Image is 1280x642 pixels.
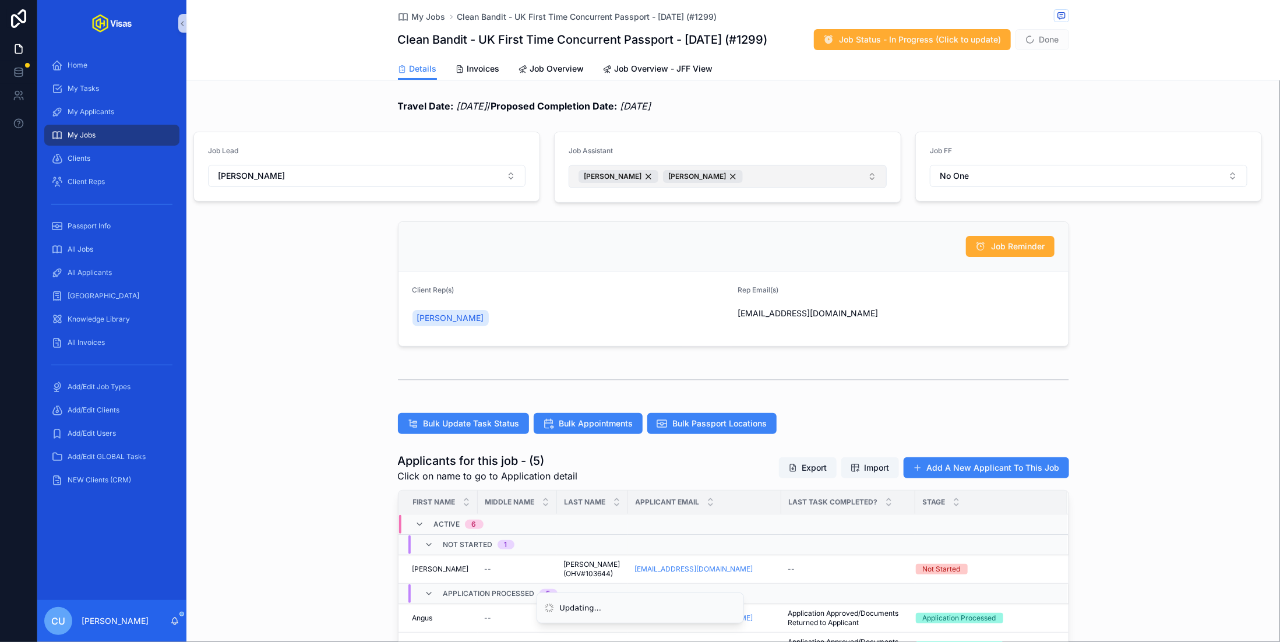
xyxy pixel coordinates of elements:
button: Select Button [930,165,1247,187]
span: [GEOGRAPHIC_DATA] [68,291,139,301]
span: Rep Email(s) [738,285,779,294]
button: Unselect 21 [579,170,658,183]
a: [EMAIL_ADDRESS][DOMAIN_NAME] [635,565,774,574]
span: -- [485,613,492,623]
a: [GEOGRAPHIC_DATA] [44,285,179,306]
a: Add/Edit GLOBAL Tasks [44,446,179,467]
span: First Name [413,498,456,507]
a: My Jobs [44,125,179,146]
span: Angus [412,613,433,623]
strong: Proposed Completion Date: [491,100,618,112]
a: NEW Clients (CRM) [44,470,179,491]
span: Click on name to go to Application detail [398,469,578,483]
div: 6 [472,520,477,529]
a: [PERSON_NAME] [412,310,489,326]
strong: Travel Date: [398,100,454,112]
span: / [398,99,651,113]
a: Job Overview - JFF View [603,58,713,82]
span: [PERSON_NAME] [668,172,726,181]
span: NEW Clients (CRM) [68,475,131,485]
span: Client Reps [68,177,105,186]
span: Import [865,462,890,474]
button: Export [779,457,837,478]
span: Invoices [467,63,500,75]
a: Application Processed [916,613,1053,623]
a: All Jobs [44,239,179,260]
button: Import [841,457,899,478]
span: Active [434,520,460,529]
span: Application Approved/Documents Returned to Applicant [788,609,908,627]
span: Job Lead [208,146,238,155]
div: Updating... [560,602,602,614]
a: Client Reps [44,171,179,192]
a: [EMAIL_ADDRESS][DOMAIN_NAME] [635,565,753,574]
a: Job Overview [519,58,584,82]
span: Home [68,61,87,70]
span: -- [788,565,795,574]
span: Add/Edit Users [68,429,116,438]
a: Home [44,55,179,76]
a: -- [788,565,908,574]
span: All Jobs [68,245,93,254]
span: [EMAIL_ADDRESS][DOMAIN_NAME] [738,308,1055,319]
a: [PERSON_NAME] [412,565,471,574]
span: CU [51,614,65,628]
span: Details [410,63,437,75]
span: Bulk Passport Locations [673,418,767,429]
span: Middle Name [485,498,535,507]
button: Bulk Update Task Status [398,413,529,434]
a: My Applicants [44,101,179,122]
a: [PERSON_NAME] (OHV#103644) [564,560,621,578]
span: -- [485,565,492,574]
a: Knowledge Library [44,309,179,330]
a: Add/Edit Clients [44,400,179,421]
span: My Tasks [68,84,99,93]
div: scrollable content [37,47,186,506]
a: Details [398,58,437,80]
a: My Jobs [398,11,446,23]
span: [PERSON_NAME] [412,565,469,574]
h1: Clean Bandit - UK First Time Concurrent Passport - [DATE] (#1299) [398,31,768,48]
span: Job Overview [530,63,584,75]
span: Not Started [443,540,493,549]
span: Application Processed [443,589,535,598]
span: Job FF [930,146,952,155]
a: Passport Info [44,216,179,237]
em: [DATE] [620,100,651,112]
a: -- [485,613,550,623]
a: Angus [412,613,471,623]
span: Job Overview - JFF View [615,63,713,75]
a: All Invoices [44,332,179,353]
span: Client Rep(s) [412,285,454,294]
button: Select Button [208,165,526,187]
span: Applicant Email [636,498,700,507]
span: Job Status - In Progress (Click to update) [840,34,1002,45]
div: Application Processed [923,613,996,623]
span: All Invoices [68,338,105,347]
span: My Jobs [412,11,446,23]
span: Passport Info [68,221,111,231]
span: Last Name [565,498,606,507]
a: Invoices [456,58,500,82]
span: My Applicants [68,107,114,117]
button: Job Status - In Progress (Click to update) [814,29,1011,50]
button: Select Button [569,165,886,188]
span: Stage [923,498,946,507]
p: [PERSON_NAME] [82,615,149,627]
button: Add A New Applicant To This Job [904,457,1069,478]
span: Bulk Update Task Status [424,418,520,429]
span: Job Assistant [569,146,613,155]
div: Not Started [923,564,961,574]
span: Bulk Appointments [559,418,633,429]
h1: Applicants for this job - (5) [398,453,578,469]
span: No One [940,170,969,182]
span: Job Reminder [992,241,1045,252]
span: Add/Edit Clients [68,405,119,415]
a: My Tasks [44,78,179,99]
button: Bulk Passport Locations [647,413,777,434]
button: Bulk Appointments [534,413,643,434]
a: Add/Edit Users [44,423,179,444]
button: Unselect 22 [663,170,743,183]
